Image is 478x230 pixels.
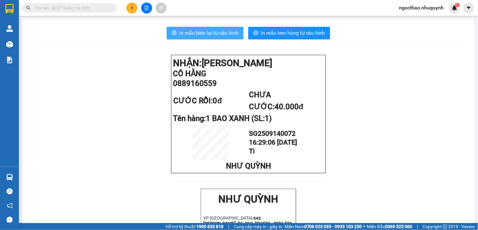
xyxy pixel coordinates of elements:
[6,25,13,32] img: warehouse-icon
[173,96,222,105] span: CƯỚC RỒI:
[35,4,109,11] input: Tìm tên, số ĐT hoặc mã đơn
[144,6,149,10] span: file-add
[455,3,460,7] sup: 1
[234,223,283,230] span: Cung cấp máy in - giấy in:
[265,114,272,123] span: 1)
[5,4,14,14] img: logo-vxr
[463,3,474,14] button: caret-down
[17,3,77,14] strong: NHƯ QUỲNH
[3,24,91,38] strong: 342 [PERSON_NAME], P1, Q10, TP.HCM - 0931 556 979
[213,96,222,105] span: 0đ
[248,27,330,39] button: printerIn mẫu tem hàng tự cấu hình
[196,224,223,229] strong: 1900 633 818
[417,223,418,230] span: |
[179,29,239,37] span: In mẫu biên lai tự cấu hình
[285,223,362,230] span: Miền Nam
[261,29,325,37] span: In mẫu tem hàng tự cấu hình
[156,3,167,14] button: aim
[219,193,279,205] strong: NHƯ QUỲNH
[202,58,273,68] span: [PERSON_NAME]
[452,5,458,11] img: icon-new-feature
[3,23,92,38] p: VP [GEOGRAPHIC_DATA]:
[249,138,297,146] span: 16:29:06 [DATE]
[385,224,412,229] strong: 0369 525 060
[159,6,163,10] span: aim
[7,203,13,209] span: notification
[253,30,258,36] span: printer
[7,217,13,223] span: message
[206,114,272,123] span: 1 BAO XANH (SL:
[249,147,255,155] span: Ti
[26,6,31,10] span: search
[228,223,229,230] span: |
[367,223,412,230] span: Miền Bắc
[6,174,13,181] img: warehouse-icon
[172,30,177,36] span: printer
[304,224,362,229] strong: 0708 023 035 - 0935 103 250
[167,27,244,39] button: printerIn mẫu biên lai tự cấu hình
[249,90,303,111] span: CHƯA CƯỚC:
[274,102,303,111] span: 40.000đ
[141,3,152,14] button: file-add
[173,69,206,78] span: CÔ HẰNG
[165,223,223,230] span: Hỗ trợ kỹ thuật:
[173,114,272,123] span: Tên hàng:
[173,58,273,68] strong: NHẬN:
[466,5,472,11] span: caret-down
[6,41,13,48] img: warehouse-icon
[130,6,134,10] span: plus
[226,162,271,170] span: NHƯ QUỲNH
[456,3,458,7] span: 1
[6,57,13,63] img: solution-icon
[7,188,13,194] span: question-circle
[364,225,366,228] span: ⚪️
[3,39,49,45] span: VP [PERSON_NAME]:
[126,3,137,14] button: plus
[249,129,296,137] span: SG2509140072
[394,4,449,12] span: ngocthao.nhuquynh
[173,79,217,88] span: 0889160559
[443,224,447,229] span: copyright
